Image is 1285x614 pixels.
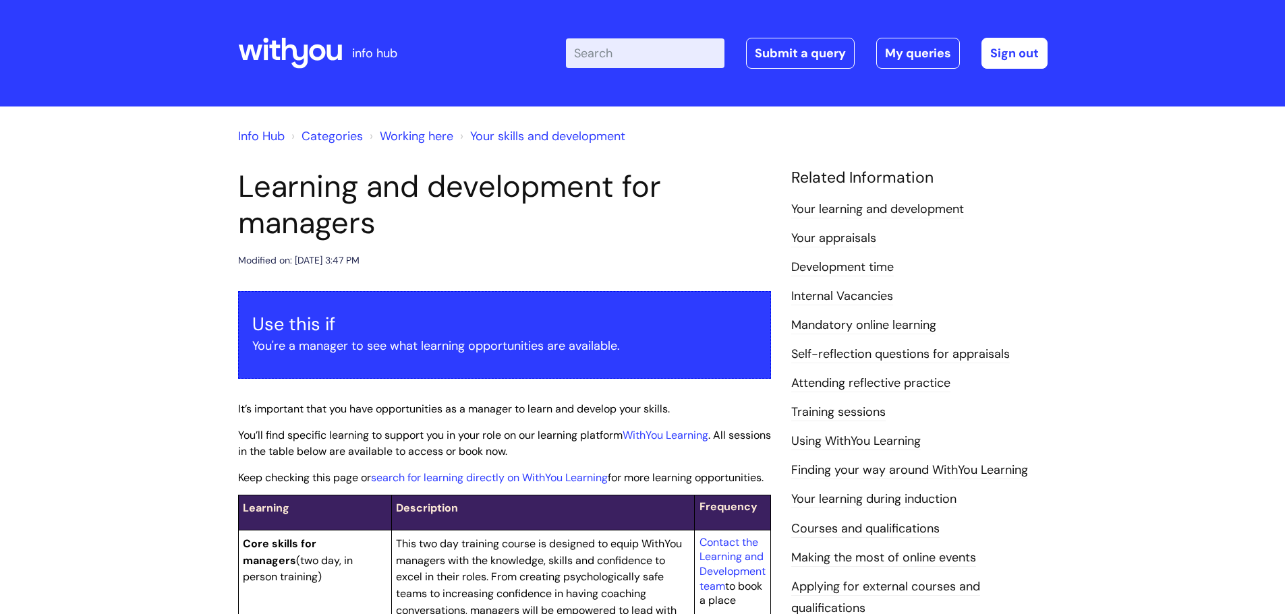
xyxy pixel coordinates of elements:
a: Sign out [981,38,1048,69]
a: Self-reflection questions for appraisals [791,346,1010,363]
li: Working here [366,125,453,147]
div: | - [566,38,1048,69]
a: Making the most of online events [791,549,976,567]
a: Categories [302,128,363,144]
h4: Related Information [791,168,1048,187]
a: WithYou Learning [623,428,708,442]
a: Submit a query [746,38,855,69]
a: Info Hub [238,128,285,144]
span: to book a place [699,535,766,607]
input: Search [566,38,724,68]
div: Modified on: [DATE] 3:47 PM [238,252,360,269]
span: Description [396,501,458,515]
a: Your learning and development [791,201,964,218]
a: Your learning during induction [791,491,956,508]
h1: Learning and development for managers [238,168,771,241]
a: Your appraisals [791,230,876,247]
span: You’ll find specific learning to support you in your role on our learning platform . All sessions... [238,428,771,459]
a: search for learning directly on WithYou Learning [371,470,608,485]
a: Using WithYou Learning [791,433,921,450]
a: Internal Vacancies [791,288,893,305]
strong: Core skills for managers [243,536,316,567]
a: Courses and qualifications [791,520,940,538]
span: Frequency [699,499,758,514]
a: Development time [791,259,894,276]
a: Working here [380,128,453,144]
span: Learning [243,501,289,515]
h3: Use this if [252,313,757,335]
a: Finding your way around WithYou Learning [791,462,1028,479]
p: You're a manager to see what learning opportunities are available. [252,335,757,357]
li: Your skills and development [457,125,625,147]
a: Your skills and development [470,128,625,144]
a: Attending reflective practice [791,375,950,392]
span: Keep checking this page or for more learning opportunities. [238,470,764,485]
li: Solution home [288,125,363,147]
a: Mandatory online learning [791,317,936,334]
p: info hub [352,42,397,64]
a: My queries [876,38,960,69]
a: Training sessions [791,404,886,421]
span: It’s important that you have opportunities as a manager to learn and develop your skills. [238,402,670,416]
a: Contact the Learning and Development team [699,535,766,593]
span: (two day, in person training) [243,536,353,584]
